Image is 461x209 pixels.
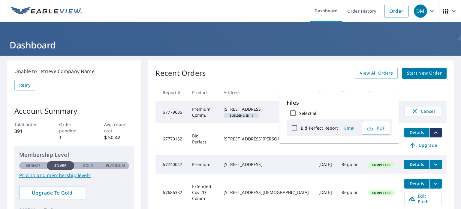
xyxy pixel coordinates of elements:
span: 1 [226,114,257,117]
a: Upgrade [404,140,442,150]
a: Edit Pitch [404,192,442,206]
p: 1 [59,134,89,141]
td: Premium [187,155,219,174]
label: Select all [299,110,318,116]
div: DM [414,5,427,18]
td: Bid Perfect [187,123,219,155]
div: [STREET_ADDRESS][PERSON_NAME] [224,136,309,142]
div: [STREET_ADDRESS] [224,106,309,112]
p: Bronze [26,163,41,168]
button: detailsBtn-67779152 [404,128,429,137]
td: Regular [337,155,363,174]
span: Completed [369,191,394,195]
td: 67740047 [155,155,187,174]
p: Silver [54,163,67,168]
span: View All Orders [360,69,393,77]
td: Premium Comm. [187,101,219,123]
p: Membership Level [19,151,129,159]
th: Report # [155,84,187,101]
th: Delivery [337,84,363,101]
span: PDF [366,124,385,131]
p: 391 [14,128,44,135]
a: Start New Order [402,68,447,79]
p: Platinum [106,163,125,168]
p: Account Summary [14,106,134,116]
label: Bid Perfect Report [301,125,338,131]
span: Cancel [411,108,435,115]
a: View All Orders [355,68,398,79]
p: Total order [14,121,44,128]
th: Product [187,84,219,101]
td: [DATE] [314,155,337,174]
button: filesDropdownBtn-67740047 [429,160,442,169]
a: Upgrade To Gold [19,186,85,199]
div: [STREET_ADDRESS] [224,161,309,168]
em: Building ID [230,114,249,117]
p: Unable to retrieve Company Name [14,68,134,75]
button: Email [340,123,360,133]
td: 67779685 [155,101,187,123]
button: detailsBtn-67686382 [404,179,429,189]
td: 67779152 [155,123,187,155]
button: PDF [362,121,390,135]
a: Pricing and membership levels [19,172,129,179]
span: Edit Pitch [408,193,438,204]
button: Retry [14,80,35,91]
h1: Dashboard [7,39,454,51]
span: Completed [369,163,394,167]
span: Details [408,181,426,186]
span: Retry [19,81,30,89]
button: filesDropdownBtn-67779152 [429,128,442,137]
th: Date [314,84,337,101]
span: Start New Order [407,69,442,77]
span: Upgrade To Gold [24,189,80,196]
button: Cancel [404,106,442,116]
p: Recent Orders [155,68,206,79]
span: Details [408,161,426,167]
span: Upgrade [408,142,438,149]
span: Details [408,130,426,135]
div: [STREET_ADDRESS][DEMOGRAPHIC_DATA] [224,189,309,195]
p: Order pending [59,121,89,134]
a: Order [384,5,408,17]
p: Gold [83,163,93,168]
th: Status [363,84,400,101]
p: $ 50.42 [104,134,134,141]
img: EV Logo [11,7,82,16]
p: Files [287,99,392,107]
th: Address [219,84,314,101]
button: filesDropdownBtn-67686382 [429,179,442,189]
p: Avg. report cost [104,121,134,134]
span: Email [343,125,357,131]
button: detailsBtn-67740047 [404,160,429,169]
